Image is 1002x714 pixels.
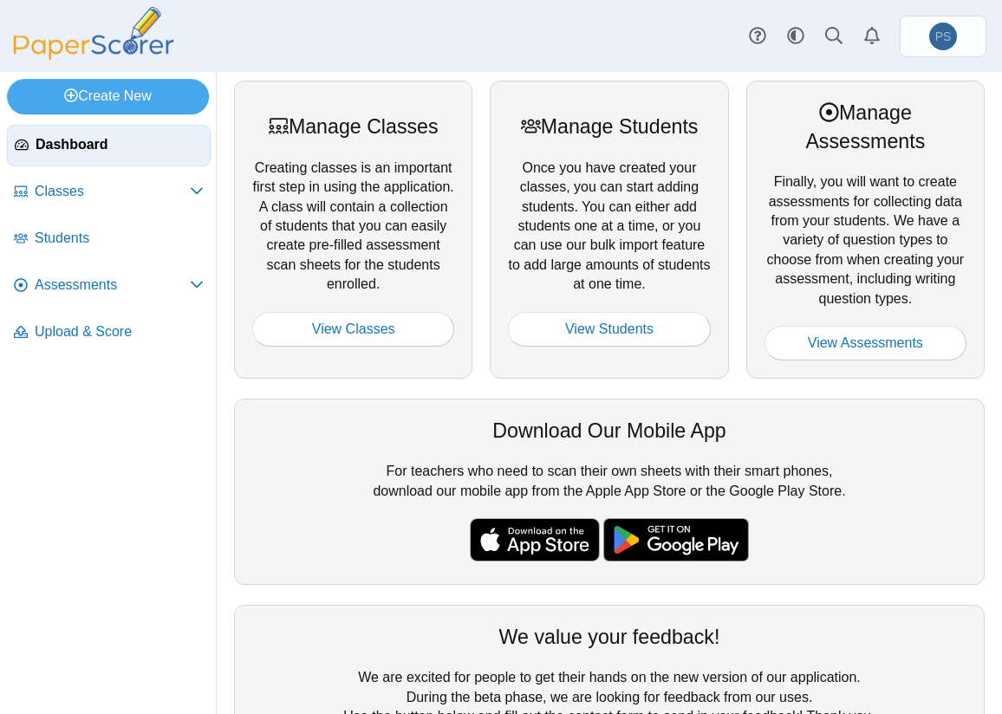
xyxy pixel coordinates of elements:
[765,326,966,360] a: View Assessments
[935,30,952,42] span: Patrick Stephens
[603,518,749,561] img: google-play-badge.png
[252,623,966,651] div: We value your feedback!
[252,417,966,445] div: Download Our Mobile App
[252,113,454,140] div: Manage Classes
[508,312,710,347] a: View Students
[929,23,957,50] span: Patrick Stephens
[35,229,204,248] span: Students
[7,265,211,307] a: Assessments
[7,79,209,114] a: Create New
[508,113,710,140] div: Manage Students
[900,16,986,57] a: Patrick Stephens
[234,81,472,379] div: Creating classes is an important first step in using the application. A class will contain a coll...
[765,99,966,155] div: Manage Assessments
[470,518,600,561] img: apple-store-badge.svg
[252,312,454,347] a: View Classes
[36,135,203,154] span: Dashboard
[7,48,180,62] a: PaperScorer
[7,312,211,354] a: Upload & Score
[490,81,728,379] div: Once you have created your classes, you can start adding students. You can either add students on...
[7,125,211,166] a: Dashboard
[35,182,190,201] span: Classes
[7,172,211,213] a: Classes
[746,81,985,379] div: Finally, you will want to create assessments for collecting data from your students. We have a va...
[234,399,985,586] div: For teachers who need to scan their own sheets with their smart phones, download our mobile app f...
[7,218,211,260] a: Students
[35,276,190,295] span: Assessments
[35,322,204,341] span: Upload & Score
[7,7,180,60] img: PaperScorer
[853,17,891,55] a: Alerts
